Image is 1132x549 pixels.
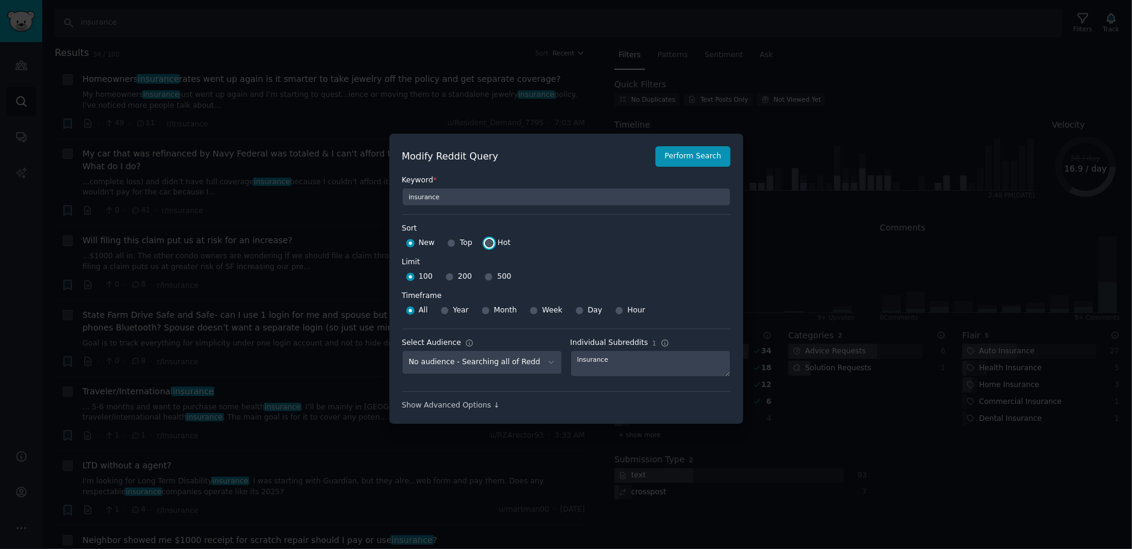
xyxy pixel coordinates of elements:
[402,257,420,268] div: Limit
[652,339,657,347] span: 1
[419,238,435,249] span: New
[419,271,433,282] span: 100
[571,350,731,377] textarea: Insurance
[655,146,730,167] button: Perform Search
[571,338,731,349] label: Individual Subreddits
[402,175,731,186] label: Keyword
[402,149,649,164] h2: Modify Reddit Query
[402,400,731,411] div: Show Advanced Options ↓
[588,305,602,316] span: Day
[497,271,511,282] span: 500
[542,305,563,316] span: Week
[628,305,646,316] span: Hour
[402,223,731,234] label: Sort
[494,305,517,316] span: Month
[402,188,731,206] input: Keyword to search on Reddit
[402,338,462,349] div: Select Audience
[419,305,428,316] span: All
[402,287,731,302] label: Timeframe
[498,238,511,249] span: Hot
[458,271,472,282] span: 200
[453,305,469,316] span: Year
[460,238,472,249] span: Top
